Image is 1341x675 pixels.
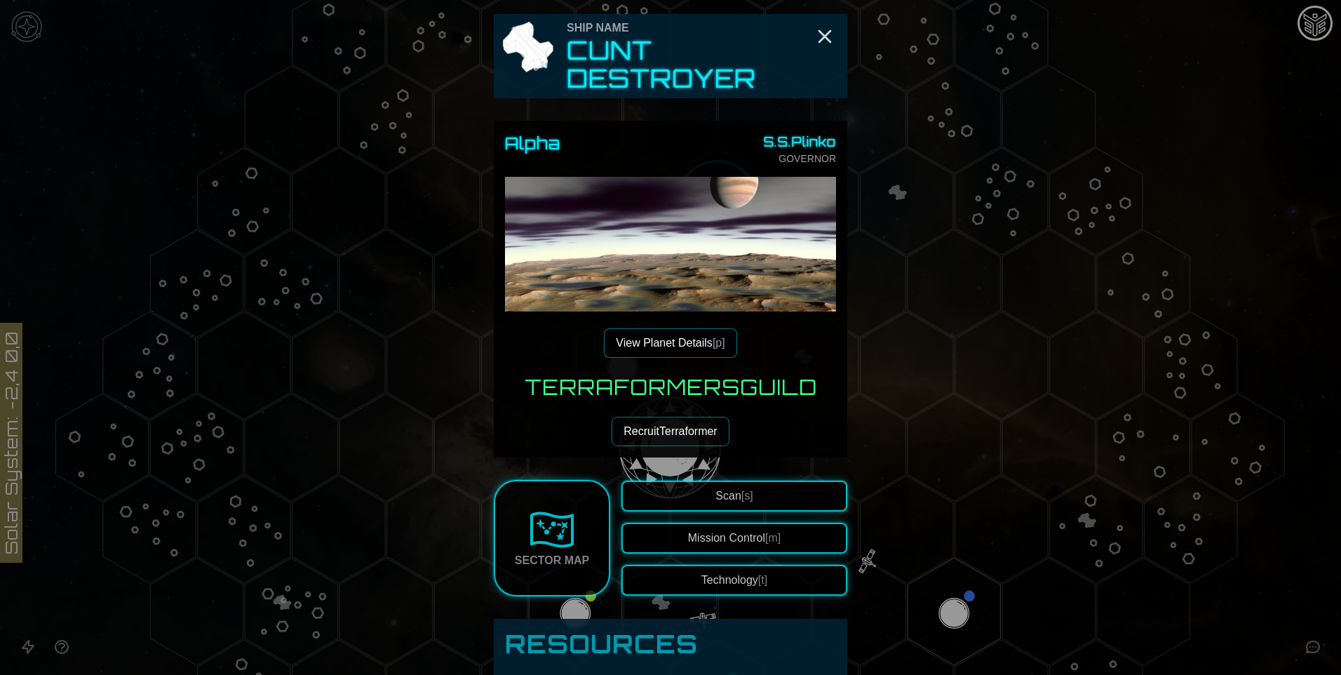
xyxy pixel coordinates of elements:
div: Sector Map [515,552,589,569]
span: [m] [765,532,781,544]
button: Mission Control[m] [621,523,847,554]
h3: Alpha [505,132,560,154]
h2: Cunt Destroyer [567,36,842,93]
img: Ship Icon [499,20,555,76]
span: [s] [741,490,753,502]
div: Ship Name [567,20,842,36]
h1: Resources [505,630,836,658]
button: RecruitTerraformer [612,417,729,446]
img: Alpha [505,177,836,508]
button: Close [814,25,836,48]
button: View Planet Details[p] [604,328,736,358]
span: S.S.Plinko [764,132,836,152]
button: Technology[t] [621,565,847,596]
span: [t] [758,574,767,586]
img: Sector [530,507,574,552]
span: [p] [713,337,725,349]
h3: Terraformers Guild [525,375,817,400]
span: Scan [715,490,753,502]
div: GOVERNOR [764,132,836,166]
button: Scan[s] [621,481,847,512]
a: Sector Map [494,480,610,596]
